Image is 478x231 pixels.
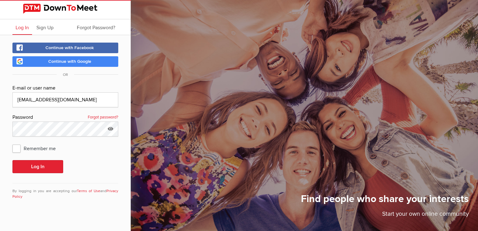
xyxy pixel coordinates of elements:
[12,92,118,107] input: Email@address.com
[301,193,469,210] h1: Find people who share your interests
[57,72,74,77] span: OR
[36,25,54,31] span: Sign Up
[12,183,118,200] div: By logging in you are accepting our and
[45,45,94,50] span: Continue with Facebook
[12,143,62,154] span: Remember me
[301,210,469,222] p: Start your own online community
[74,19,118,35] a: Forgot Password?
[48,59,91,64] span: Continue with Google
[77,189,101,193] a: Terms of Use
[16,25,29,31] span: Log In
[12,56,118,67] a: Continue with Google
[12,160,63,173] button: Log In
[12,43,118,53] a: Continue with Facebook
[12,19,32,35] a: Log In
[12,84,118,92] div: E-mail or user name
[33,19,57,35] a: Sign Up
[23,4,108,14] img: DownToMeet
[88,113,118,122] a: Forgot password?
[77,25,115,31] span: Forgot Password?
[12,113,118,122] div: Password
